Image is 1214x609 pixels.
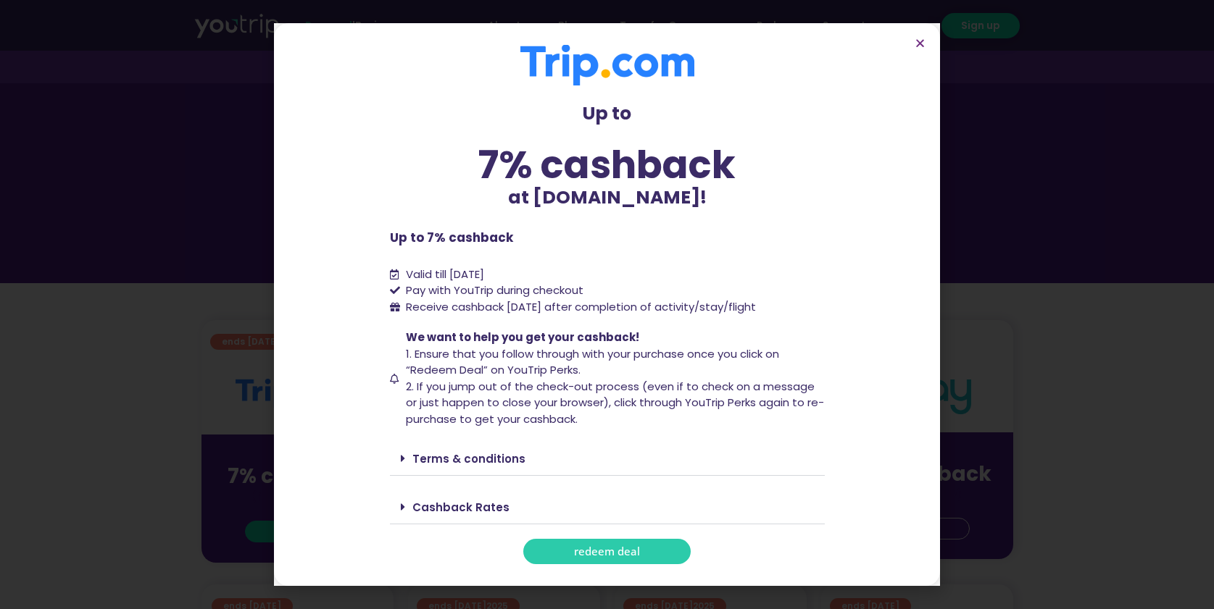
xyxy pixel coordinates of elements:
div: Terms & conditions [390,442,825,476]
a: Cashback Rates [412,500,510,515]
span: We want to help you get your cashback! [406,329,639,345]
a: Close [915,38,926,49]
a: Terms & conditions [412,451,525,466]
div: 7% cashback [390,146,825,184]
span: Pay with YouTrip during checkout [402,282,583,299]
a: redeem deal [523,539,691,564]
span: 2. If you jump out of the check-out process (even if to check on a message or just happen to clos... [406,379,824,427]
p: Up to [390,100,825,127]
b: Up to 7% cashback [390,229,513,246]
span: 1. Ensure that you follow through with your purchase once you click on “Redeem Deal” on YouTrip P... [406,346,779,378]
p: at [DOMAIN_NAME]! [390,184,825,211]
span: redeem deal [574,546,640,557]
span: Valid till [DATE] [406,266,484,282]
span: Receive cashback [DATE] after completion of activity/stay/flight [406,299,756,314]
div: Cashback Rates [390,490,825,524]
